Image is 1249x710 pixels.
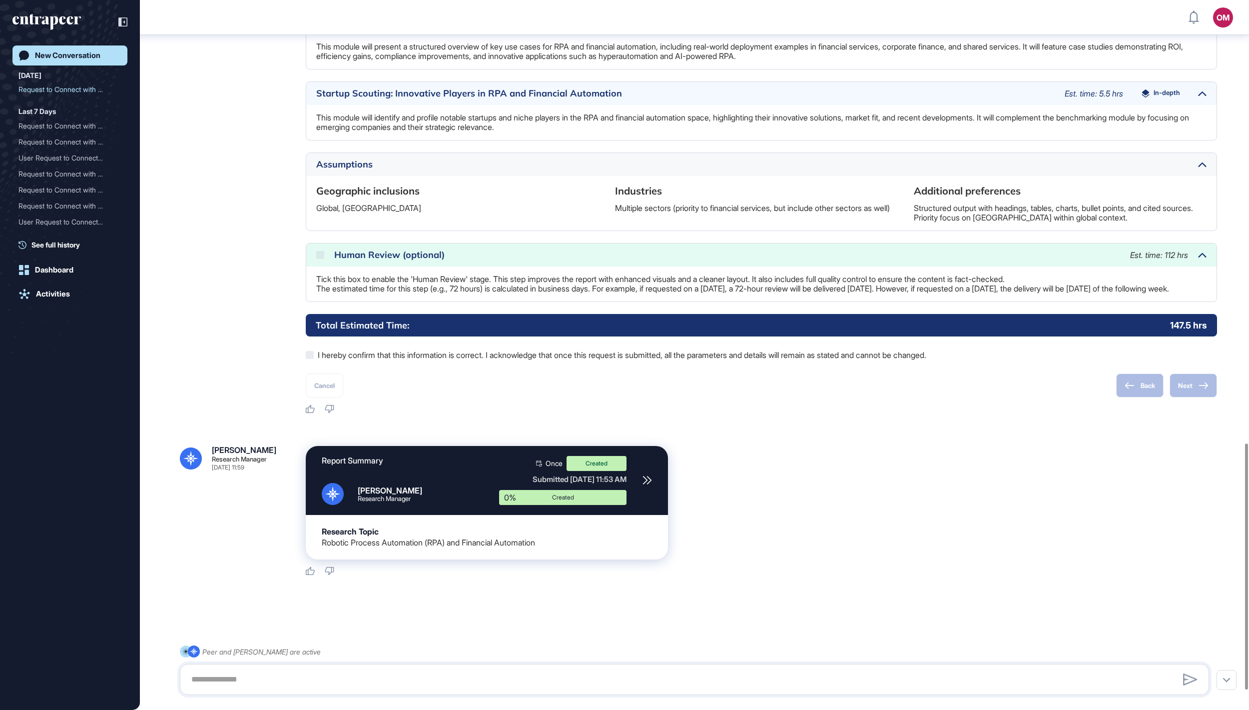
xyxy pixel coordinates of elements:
div: Request to Connect with R... [18,166,113,182]
div: Request to Connect with R... [18,182,113,198]
p: Tick this box to enable the 'Human Review' stage. This step improves the report with enhanced vis... [316,274,1207,293]
div: Human Review (optional) [334,250,1120,259]
div: New Conversation [35,51,100,60]
div: Request to Connect with R... [18,230,113,246]
div: Request to Connect with Reese [18,166,121,182]
div: Research Manager [212,456,267,462]
div: Dashboard [35,265,73,274]
div: Request to Connect with Reese [18,198,121,214]
div: Request to Connect with Reese [18,118,121,134]
div: entrapeer-logo [12,14,81,30]
div: [PERSON_NAME] [212,446,276,454]
div: Startup Scouting: Innovative Players in RPA and Financial Automation [316,89,1055,98]
p: This module will identify and profile notable startups and niche players in the RPA and financial... [316,113,1207,132]
div: Request to Connect with R... [18,198,113,214]
div: [PERSON_NAME] [358,486,422,495]
div: Submitted [DATE] 11:53 AM [499,475,626,484]
div: Created [567,456,626,471]
label: I hereby confirm that this information is correct. I acknowledge that once this request is submit... [306,348,1217,361]
div: Assumptions [316,160,1188,169]
div: Request to Connect with R... [18,134,113,150]
div: User Request to Connect with Reese [18,150,121,166]
div: Request to Connect with Reese [18,230,121,246]
div: Request to Connect with Reese [18,134,121,150]
div: Request to Connect with Reese [18,182,121,198]
span: See full history [31,239,80,250]
div: Peer and [PERSON_NAME] are active [202,645,321,658]
p: Structured output with headings, tables, charts, bullet points, and cited sources. Priority focus... [914,203,1207,222]
div: Research Topic [322,527,379,536]
a: Activities [12,284,127,304]
div: [DATE] 11:59 [212,464,244,470]
div: Created [507,494,619,500]
div: Request to Connect with Reese [18,81,121,97]
h6: Geographic inclusions [316,184,609,198]
div: Activities [36,289,70,298]
span: In-depth [1154,89,1180,97]
p: Multiple sectors (priority to financial services, but include other sectors as well) [615,203,908,213]
h6: Industries [615,184,908,198]
div: User Request to Connect w... [18,150,113,166]
div: User Request to Connect with Reese [18,214,121,230]
div: [DATE] [18,69,41,81]
div: Report Summary [322,456,383,465]
a: New Conversation [12,45,127,65]
span: Est. time: 5.5 hrs [1065,88,1123,98]
button: OM [1213,7,1233,27]
div: Robotic Process Automation (RPA) and Financial Automation [322,538,535,547]
div: Last 7 Days [18,105,56,117]
h6: Additional preferences [914,184,1207,198]
div: Request to Connect with R... [18,118,113,134]
p: This module will present a structured overview of key use cases for RPA and financial automation,... [316,42,1207,61]
a: Dashboard [12,260,127,280]
span: Est. time: 112 hrs [1130,250,1188,260]
span: Once [546,460,563,467]
div: 0% [499,490,531,505]
p: 147.5 hrs [1170,319,1207,331]
a: See full history [18,239,127,250]
div: Request to Connect with R... [18,81,113,97]
h6: Total Estimated Time: [316,319,409,331]
div: User Request to Connect w... [18,214,113,230]
div: Research Manager [358,495,422,502]
p: Global, [GEOGRAPHIC_DATA] [316,203,609,213]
